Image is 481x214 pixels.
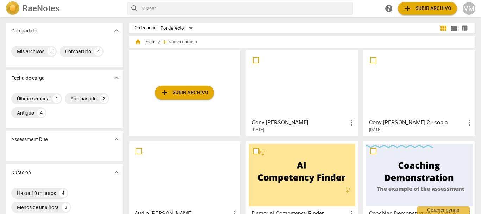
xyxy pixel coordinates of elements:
div: Obtener ayuda [417,206,470,214]
span: Nueva carpeta [168,39,197,45]
div: Mis archivos [17,48,44,55]
span: expand_more [112,168,121,177]
span: add [161,88,169,97]
div: 4 [59,189,67,197]
span: / [158,39,160,45]
div: Antiguo [17,109,34,116]
span: expand_more [112,74,121,82]
div: Ordenar por [135,25,158,31]
div: Última semana [17,95,50,102]
span: [DATE] [252,127,264,133]
span: home [135,38,142,45]
div: 4 [37,109,45,117]
a: Obtener ayuda [382,2,395,15]
img: Logo [6,1,20,16]
button: Tabla [459,23,470,33]
button: Cuadrícula [438,23,449,33]
div: 3 [62,203,70,212]
span: help [385,4,393,13]
button: Subir [155,86,214,100]
span: search [130,4,139,13]
span: view_module [439,24,448,32]
input: Buscar [142,3,350,14]
h2: RaeNotes [23,4,60,13]
p: Duración [11,169,31,176]
span: more_vert [465,118,474,127]
button: Lista [449,23,459,33]
button: Subir [398,2,457,15]
div: Año pasado [70,95,97,102]
span: Subir archivo [404,4,451,13]
a: LogoRaeNotes [6,1,122,16]
a: Conv [PERSON_NAME] 2 - copia[DATE] [366,53,473,133]
div: Menos de una hora [17,204,59,211]
span: view_list [450,24,458,32]
span: add [404,4,412,13]
span: [DATE] [369,127,381,133]
div: 2 [100,94,108,103]
button: Mostrar más [111,134,122,145]
p: Assessment Due [11,136,48,143]
span: expand_more [112,135,121,143]
div: Compartido [65,48,91,55]
p: Fecha de carga [11,74,45,82]
span: Subir archivo [161,88,208,97]
div: Por defecto [161,23,195,34]
div: 4 [94,47,102,56]
h3: Conv vivi joha [252,118,348,127]
span: more_vert [348,118,356,127]
p: Compartido [11,27,37,35]
button: Mostrar más [111,167,122,178]
span: expand_more [112,26,121,35]
button: VM [463,2,475,15]
a: Conv [PERSON_NAME][DATE] [249,53,355,133]
button: Mostrar más [111,25,122,36]
div: 1 [52,94,61,103]
div: Hasta 10 minutos [17,190,56,197]
div: 3 [47,47,56,56]
h3: Conv Vivi Julia 2 - copia [369,118,465,127]
button: Mostrar más [111,73,122,83]
span: add [161,38,168,45]
span: Inicio [135,38,155,45]
span: table_chart [461,25,468,31]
